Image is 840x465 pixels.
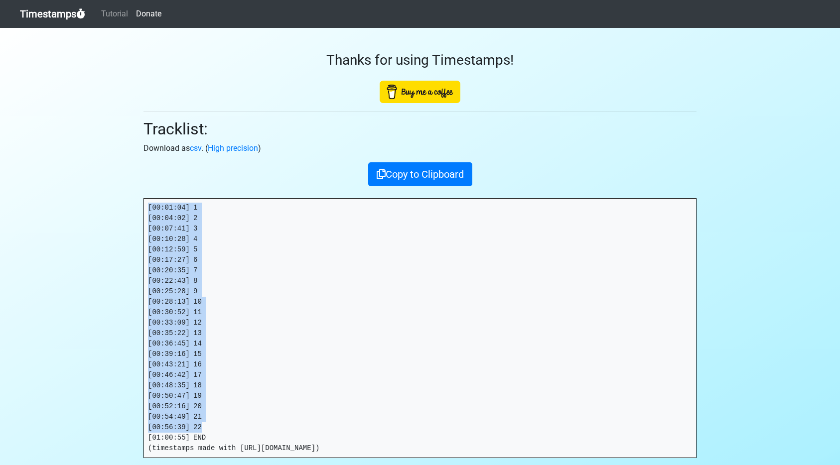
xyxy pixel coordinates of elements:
h3: Thanks for using Timestamps! [143,52,697,69]
pre: [00:01:04] 1 [00:04:02] 2 [00:07:41] 3 [00:10:28] 4 [00:12:59] 5 [00:17:27] 6 [00:20:35] 7 [00:22... [144,199,696,458]
button: Copy to Clipboard [368,162,472,186]
a: High precision [208,143,258,153]
h2: Tracklist: [143,119,697,138]
a: Timestamps [20,4,85,24]
a: csv [190,143,201,153]
img: Buy Me A Coffee [380,81,460,103]
p: Download as . ( ) [143,142,697,154]
a: Donate [132,4,165,24]
a: Tutorial [97,4,132,24]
